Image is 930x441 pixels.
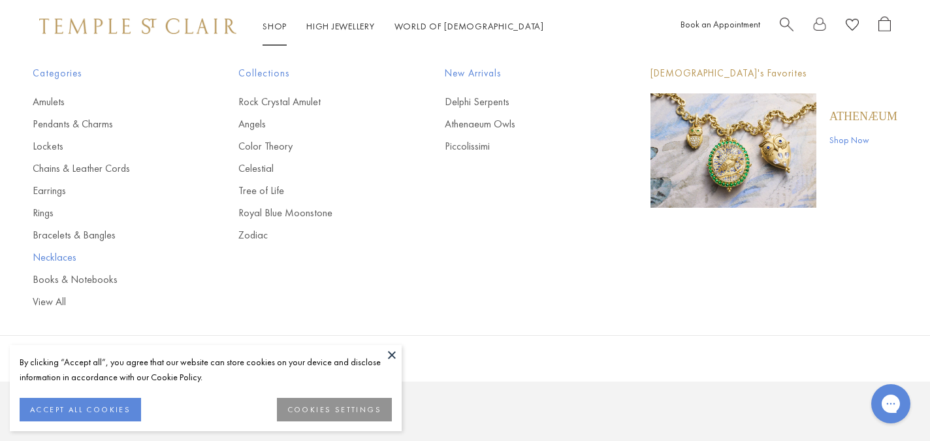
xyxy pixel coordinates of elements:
[33,228,186,242] a: Bracelets & Bangles
[277,398,392,421] button: COOKIES SETTINGS
[238,228,392,242] a: Zodiac
[238,161,392,176] a: Celestial
[33,250,186,265] a: Necklaces
[20,355,392,385] div: By clicking “Accept all”, you agree that our website can store cookies on your device and disclos...
[39,18,236,34] img: Temple St. Clair
[445,139,598,154] a: Piccolissimi
[878,16,891,37] a: Open Shopping Bag
[394,20,544,32] a: World of [DEMOGRAPHIC_DATA]World of [DEMOGRAPHIC_DATA]
[33,65,186,82] span: Categories
[780,16,794,37] a: Search
[650,65,897,82] p: [DEMOGRAPHIC_DATA]'s Favorites
[33,295,186,309] a: View All
[306,20,375,32] a: High JewelleryHigh Jewellery
[238,139,392,154] a: Color Theory
[829,109,897,123] a: Athenæum
[33,95,186,109] a: Amulets
[238,206,392,220] a: Royal Blue Moonstone
[33,184,186,198] a: Earrings
[263,18,544,35] nav: Main navigation
[681,18,760,30] a: Book an Appointment
[238,65,392,82] span: Collections
[865,380,917,428] iframe: Gorgias live chat messenger
[33,117,186,131] a: Pendants & Charms
[238,117,392,131] a: Angels
[33,161,186,176] a: Chains & Leather Cords
[33,206,186,220] a: Rings
[263,20,287,32] a: ShopShop
[238,95,392,109] a: Rock Crystal Amulet
[238,184,392,198] a: Tree of Life
[33,139,186,154] a: Lockets
[445,117,598,131] a: Athenaeum Owls
[846,16,859,37] a: View Wishlist
[829,133,897,147] a: Shop Now
[33,272,186,287] a: Books & Notebooks
[445,65,598,82] span: New Arrivals
[445,95,598,109] a: Delphi Serpents
[20,398,141,421] button: ACCEPT ALL COOKIES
